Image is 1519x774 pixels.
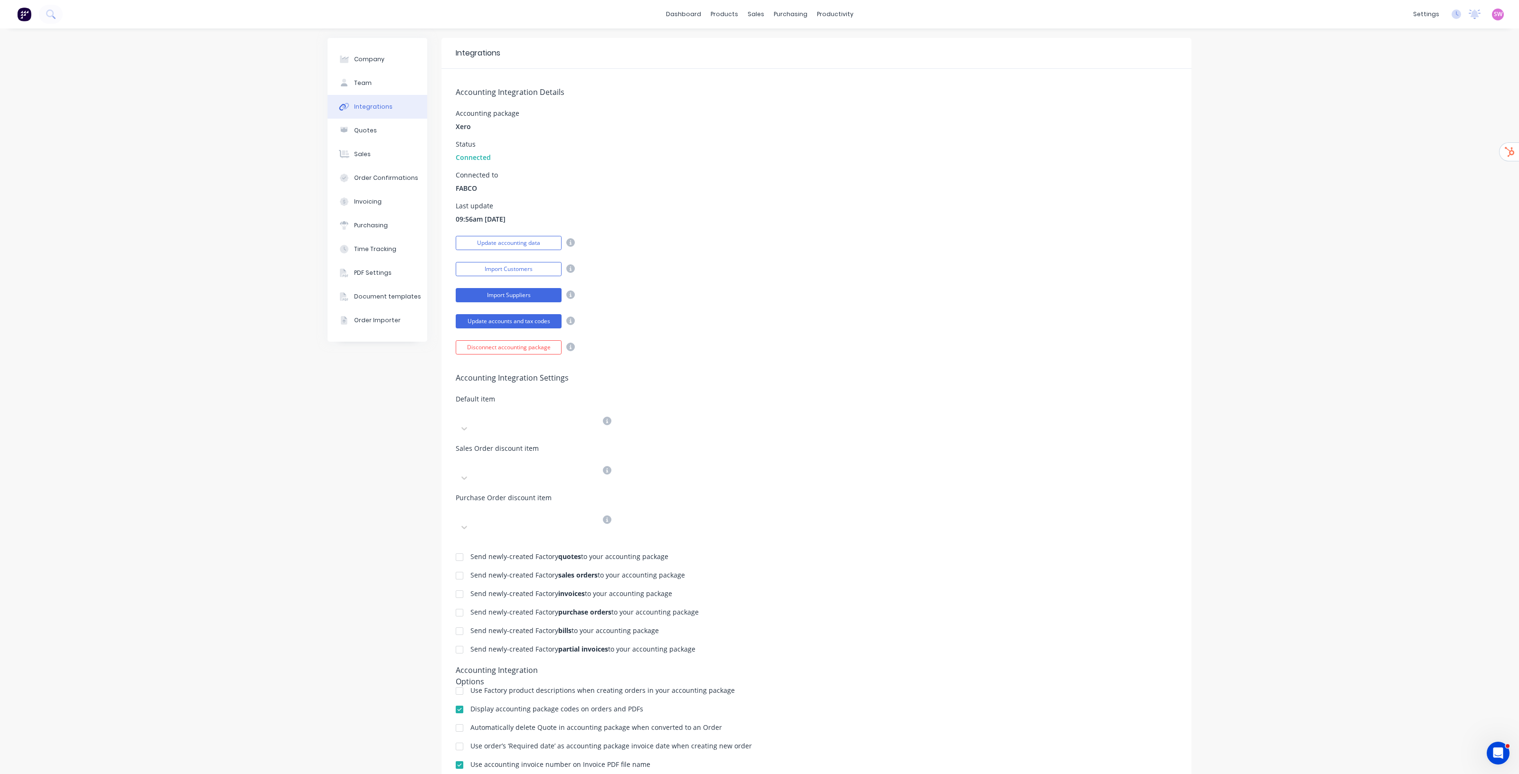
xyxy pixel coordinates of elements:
[456,121,471,131] span: Xero
[328,71,427,95] button: Team
[470,743,752,749] div: Use order’s ‘Required date’ as accounting package invoice date when creating new order
[456,214,506,224] span: 09:56am [DATE]
[558,552,581,561] b: quotes
[354,103,393,111] div: Integrations
[558,589,585,598] b: invoices
[812,7,858,21] div: productivity
[470,627,659,634] div: Send newly-created Factory to your accounting package
[456,88,1177,97] h5: Accounting Integration Details
[328,47,427,71] button: Company
[354,292,421,301] div: Document templates
[456,183,477,193] span: FABCO
[456,396,611,402] div: Default item
[456,110,519,117] div: Accounting package
[354,316,401,325] div: Order Importer
[459,518,548,528] div: factory_discp
[456,47,500,59] div: Integrations
[769,7,812,21] div: purchasing
[558,607,611,616] b: purchase orders
[328,308,427,332] button: Order Importer
[470,609,699,615] div: Send newly-created Factory to your accounting package
[470,687,735,694] div: Use Factory product descriptions when creating orders in your accounting package
[328,119,427,142] button: Quotes
[456,203,506,209] div: Last update
[328,214,427,237] button: Purchasing
[328,190,427,214] button: Invoicing
[354,55,384,64] div: Company
[661,7,706,21] a: dashboard
[456,664,567,678] div: Accounting Integration Options
[459,468,547,478] div: factory_discs
[456,314,562,328] button: Update accounts and tax codes
[354,126,377,135] div: Quotes
[354,221,388,230] div: Purchasing
[470,572,685,578] div: Send newly-created Factory to your accounting package
[17,7,31,21] img: Factory
[456,141,491,148] div: Status
[354,79,372,87] div: Team
[1408,7,1444,21] div: settings
[354,174,418,182] div: Order Confirmations
[456,152,491,162] span: Connected
[558,626,572,635] b: bills
[328,285,427,308] button: Document templates
[354,269,392,277] div: PDF Settings
[328,237,427,261] button: Time Tracking
[354,245,396,253] div: Time Tracking
[470,553,668,560] div: Send newly-created Factory to your accounting package
[1487,742,1510,765] iframe: Intercom live chat
[328,95,427,119] button: Integrations
[456,236,562,250] button: Update accounting data
[328,142,427,166] button: Sales
[456,373,1177,382] h5: Accounting Integration Settings
[456,445,611,452] div: Sales Order discount item
[354,197,382,206] div: Invoicing
[328,261,427,285] button: PDF Settings
[328,166,427,190] button: Order Confirmations
[456,262,562,276] button: Import Customers
[1494,10,1502,19] span: SW
[470,590,672,597] div: Send newly-created Factory to your accounting package
[456,494,611,501] div: Purchase Order discount item
[456,172,498,178] div: Connected to
[470,646,695,653] div: Send newly-created Factory to your accounting package
[470,706,643,712] div: Display accounting package codes on orders and PDFs
[558,644,608,653] b: partial invoices
[470,724,722,731] div: Automatically delete Quote in accounting package when converted to an Order
[706,7,743,21] div: products
[456,340,562,354] button: Disconnect accounting package
[470,761,650,768] div: Use accounting invoice number on Invoice PDF file name
[456,288,562,302] button: Import Suppliers
[558,570,598,579] b: sales orders
[354,150,371,159] div: Sales
[743,7,769,21] div: sales
[459,419,546,429] div: factory_item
